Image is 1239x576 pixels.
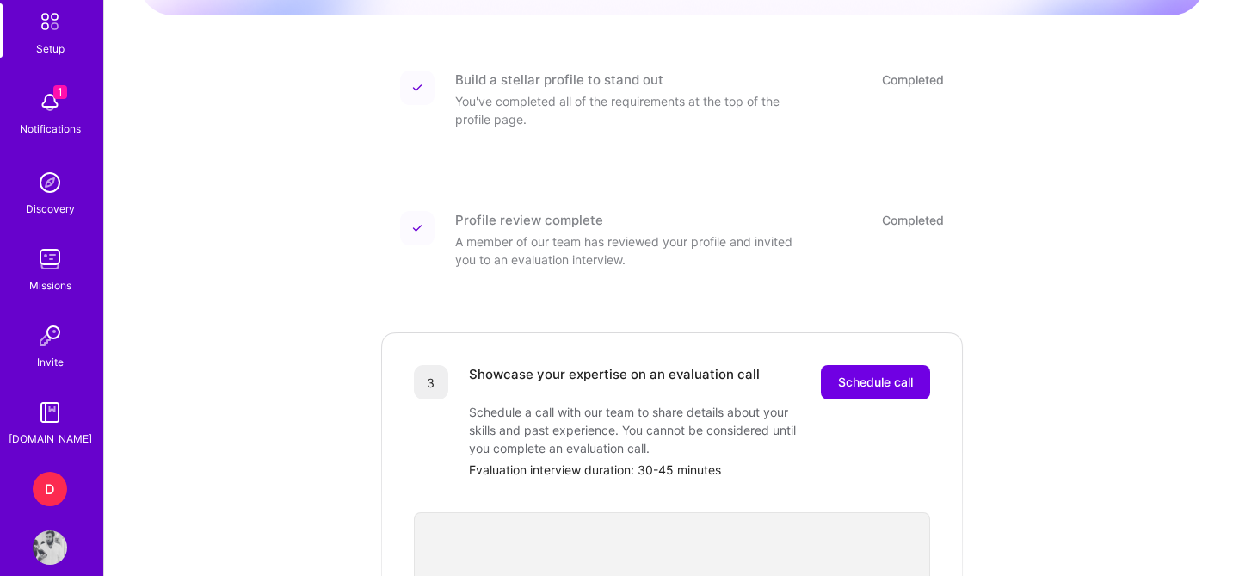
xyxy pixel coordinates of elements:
img: bell [33,85,67,120]
div: [DOMAIN_NAME] [9,430,92,448]
div: Profile review complete [455,211,603,229]
div: Showcase your expertise on an evaluation call [469,365,760,399]
div: Build a stellar profile to stand out [455,71,663,89]
img: setup [32,3,68,40]
a: User Avatar [28,530,71,565]
a: D [28,472,71,506]
div: 3 [414,365,448,399]
div: D [33,472,67,506]
img: discovery [33,165,67,200]
div: Invite [37,353,64,371]
img: Invite [33,319,67,353]
div: Evaluation interview duration: 30-45 minutes [469,461,930,479]
img: teamwork [33,242,67,276]
div: Completed [882,71,944,89]
img: Completed [412,223,422,233]
div: Missions [29,276,71,294]
img: guide book [33,395,67,430]
div: Schedule a call with our team to share details about your skills and past experience. You cannot ... [469,403,813,457]
div: Setup [36,40,65,58]
div: Discovery [26,200,75,218]
div: You've completed all of the requirements at the top of the profile page. [455,92,799,128]
div: A member of our team has reviewed your profile and invited you to an evaluation interview. [455,232,799,269]
span: Schedule call [838,374,913,391]
img: User Avatar [33,530,67,565]
span: 1 [53,85,67,99]
div: Completed [882,211,944,229]
div: Notifications [20,120,81,138]
img: Completed [412,83,422,93]
button: Schedule call [821,365,930,399]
